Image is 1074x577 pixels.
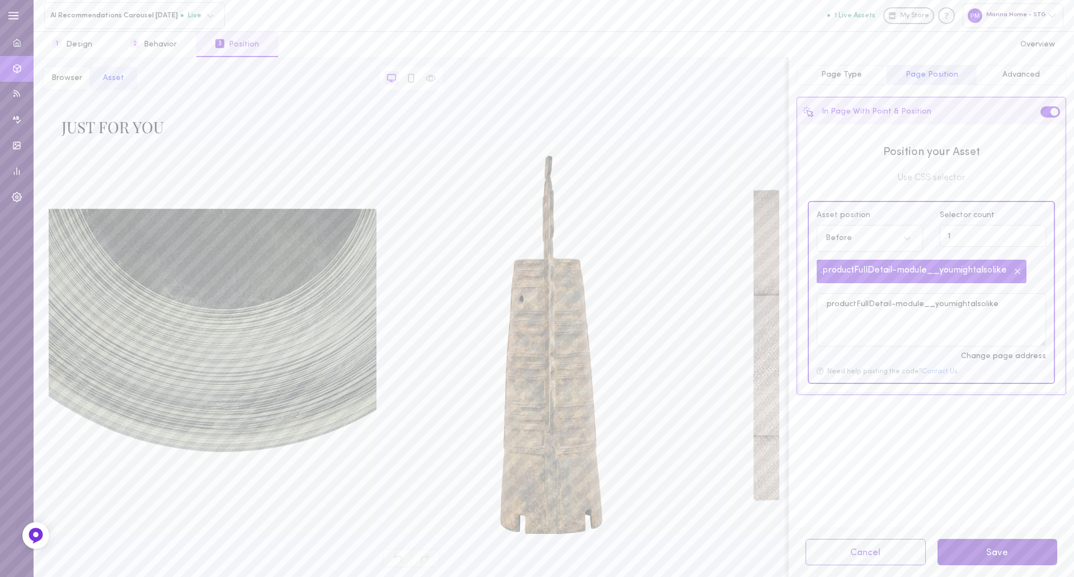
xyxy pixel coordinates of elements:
button: 1Design [34,32,111,57]
button: Advanced [976,65,1066,85]
button: Cancel [805,539,926,565]
span: Redo [411,549,439,567]
button: 1 Live Assets [827,12,875,19]
div: Marina Home - STG [963,3,1063,27]
span: Selector count [940,210,1046,221]
span: 1 [53,39,62,48]
span: Asset position [817,210,923,221]
span: Page Position [906,71,958,79]
div: In Page With Point & Position [803,106,931,118]
p: Need help pasting the code? [817,368,1046,376]
div: Knowledge center [938,7,955,24]
button: 2Behavior [111,32,196,57]
span: AI Recommendations Carousel [DATE] [50,11,181,20]
button: Page Position [887,65,977,85]
button: 3Position [196,32,278,57]
button: Asset [89,67,137,90]
span: 3 [215,39,224,48]
span: .productFullDetail-module__youmightalsolike [817,260,1026,283]
a: My Store [883,7,934,24]
span: Page Type [821,71,862,79]
span: Use CSS selector [808,172,1055,184]
span: My Store [900,11,929,21]
button: Save [938,539,1058,565]
button: Contact Us [922,368,958,376]
a: 1 Live Assets [827,12,883,20]
button: Overview [1001,32,1074,57]
textarea: .productFullDetail-module__youmightalsolike [817,293,1046,346]
button: Page Type [797,65,887,85]
h2: JUST FOR YOU [62,119,761,135]
span: Position your Asset [808,144,1055,160]
span: Advanced [1002,71,1040,79]
span: Live [181,12,201,19]
span: 2 [130,39,139,48]
div: Change page address [817,353,1046,360]
div: Before [826,234,852,242]
span: Undo [383,549,411,567]
button: Browser [43,67,90,90]
img: Feedback Button [27,527,44,544]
